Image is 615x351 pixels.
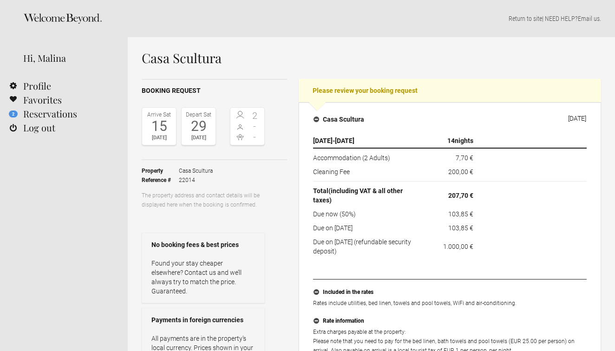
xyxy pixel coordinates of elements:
h2: Booking request [142,86,287,96]
span: 14 [447,137,455,144]
td: Accommodation (2 Adults) [313,148,423,165]
a: Email us [578,15,600,22]
div: Depart Sat [184,110,213,119]
div: [DATE] [568,115,586,122]
p: The property address and contact details will be displayed here when the booking is confirmed. [142,191,265,209]
span: (including VAT & all other taxes) [313,187,403,204]
flynt-currency: 7,70 € [456,154,473,162]
span: [DATE] [313,137,333,144]
div: Arrive Sat [144,110,174,119]
flynt-currency: 200,00 € [448,168,473,175]
div: 15 [144,119,174,133]
div: [DATE] [144,133,174,143]
strong: No booking fees & best prices [151,240,255,249]
td: Due on [DATE] (refundable security deposit) [313,235,423,256]
span: - [248,122,262,131]
flynt-currency: 103,85 € [448,224,473,232]
th: Total [313,182,423,208]
button: Rate information [313,315,587,327]
h1: Casa Scultura [142,51,601,65]
div: Hi, Malina [23,51,114,65]
flynt-currency: 207,70 € [448,192,473,199]
div: 29 [184,119,213,133]
p: | NEED HELP? . [142,14,601,23]
span: 2 [248,111,262,120]
strong: Property [142,166,179,175]
td: Due on [DATE] [313,221,423,235]
strong: Reference # [142,175,179,185]
th: - [313,134,423,148]
h2: Please review your booking request [299,79,601,102]
div: [DATE] [184,133,213,143]
td: Cleaning Fee [313,165,423,182]
button: Included in the rates [313,286,587,299]
p: Rates include utilities, bed linen, towels and pool towels, WiFi and air-conditioning. [313,299,587,308]
span: [DATE] [335,137,354,144]
span: - [248,132,262,142]
h4: Casa Scultura [314,115,364,124]
strong: Payments in foreign currencies [151,315,255,325]
a: Return to site [509,15,542,22]
button: Casa Scultura [DATE] [306,110,594,129]
flynt-notification-badge: 2 [9,110,18,117]
span: 22014 [179,175,213,185]
span: Casa Scultura [179,166,213,175]
flynt-currency: 103,85 € [448,210,473,218]
p: Found your stay cheaper elsewhere? Contact us and we’ll always try to match the price. Guaranteed. [151,259,255,296]
th: nights [423,134,478,148]
flynt-currency: 1.000,00 € [443,243,473,250]
td: Due now (50%) [313,207,423,221]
